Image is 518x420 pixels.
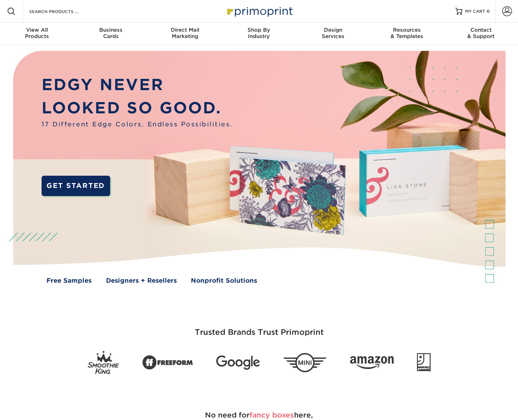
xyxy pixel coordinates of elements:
[42,96,233,120] p: LOOKED SO GOOD.
[46,276,92,285] a: Free Samples
[74,27,148,39] div: Cards
[283,353,327,372] img: Mini
[250,411,294,419] span: fancy boxes
[222,23,296,45] a: Shop ByIndustry
[74,23,148,45] a: BusinessCards
[42,176,110,196] a: GET STARTED
[487,9,490,14] span: 0
[222,27,296,39] div: Industry
[106,276,177,285] a: Designers + Resellers
[296,27,370,39] div: Services
[444,23,518,45] a: Contact& Support
[465,8,485,14] span: MY CART
[74,27,148,33] span: Business
[222,27,296,33] span: Shop By
[370,23,444,45] a: Resources& Templates
[224,4,294,19] img: Primoprint
[148,27,222,33] span: Direct Mail
[296,27,370,33] span: Design
[216,355,260,370] img: Google
[42,73,233,96] p: EDGY NEVER
[370,27,444,33] span: Resources
[88,351,119,374] img: Smoothie King
[417,353,431,372] img: Goodwill
[444,27,518,39] div: & Support
[42,120,233,129] span: 17 Different Edge Colors. Endless Possibilities.
[53,311,465,345] h3: Trusted Brands Trust Primoprint
[191,276,257,285] a: Nonprofit Solutions
[444,27,518,33] span: Contact
[350,356,394,369] img: Amazon
[148,23,222,45] a: Direct MailMarketing
[142,351,193,374] img: Freeform
[29,7,97,15] input: SEARCH PRODUCTS.....
[370,27,444,39] div: & Templates
[296,23,370,45] a: DesignServices
[148,27,222,39] div: Marketing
